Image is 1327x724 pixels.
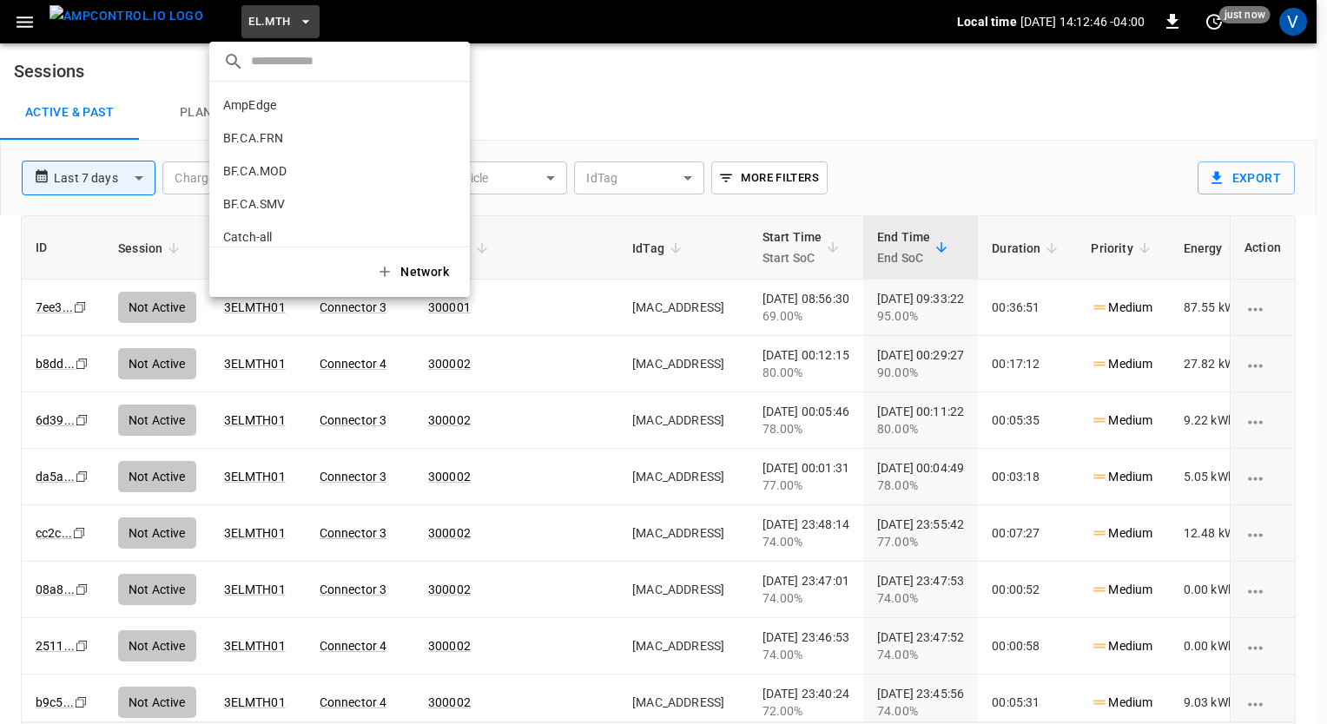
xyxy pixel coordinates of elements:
[366,254,463,290] button: Network
[223,228,272,246] p: Catch-all
[223,162,287,180] p: BF.CA.MOD
[223,129,283,147] p: BF.CA.FRN
[223,195,285,213] p: BF.CA.SMV
[223,96,276,114] p: AmpEdge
